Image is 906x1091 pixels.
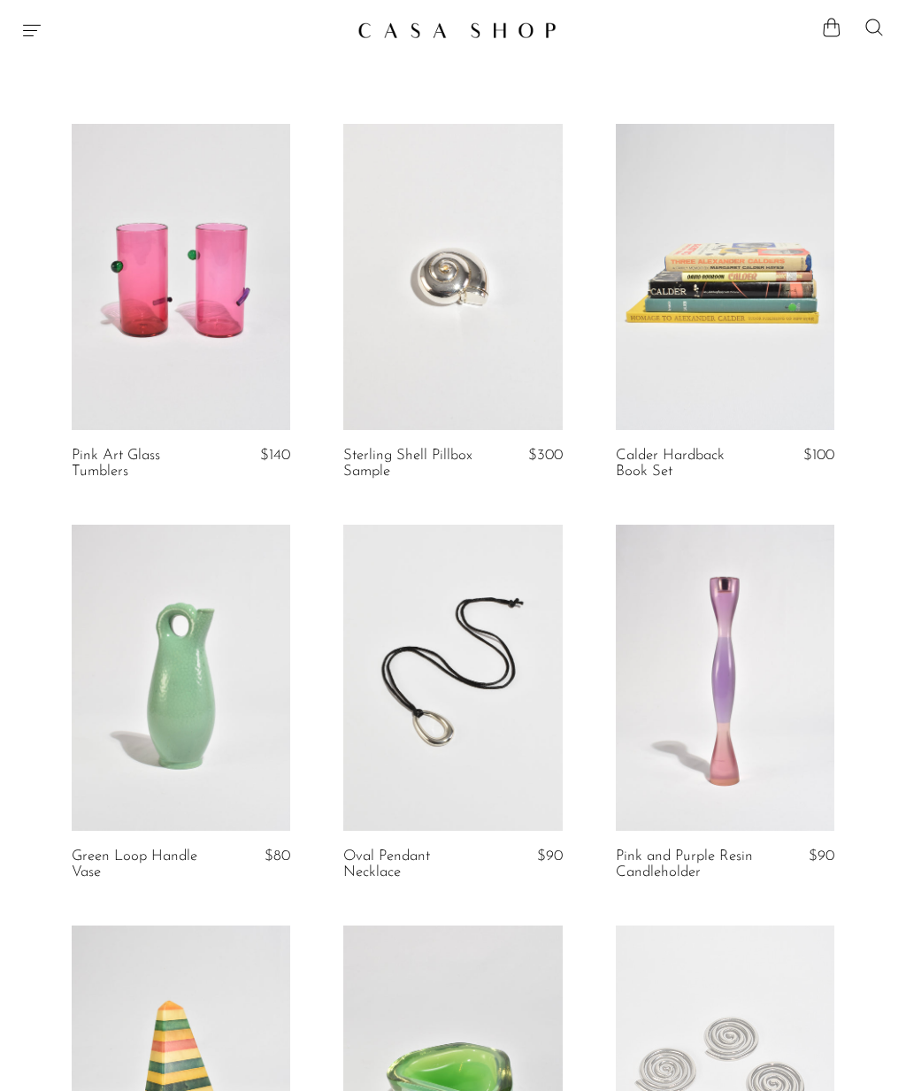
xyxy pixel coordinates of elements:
[809,849,834,864] span: $90
[72,849,214,881] a: Green Loop Handle Vase
[21,19,42,41] button: Menu
[343,849,486,881] a: Oval Pendant Necklace
[803,448,834,463] span: $100
[265,849,290,864] span: $80
[616,849,758,881] a: Pink and Purple Resin Candleholder
[616,448,758,480] a: Calder Hardback Book Set
[260,448,290,463] span: $140
[537,849,563,864] span: $90
[528,448,563,463] span: $300
[343,448,486,480] a: Sterling Shell Pillbox Sample
[72,448,214,480] a: Pink Art Glass Tumblers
